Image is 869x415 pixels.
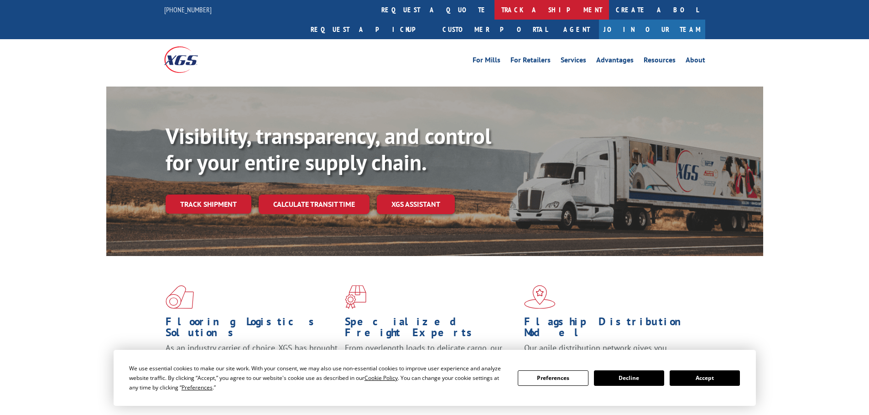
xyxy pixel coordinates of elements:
button: Accept [670,370,740,386]
b: Visibility, transparency, and control for your entire supply chain. [166,122,491,176]
h1: Flooring Logistics Solutions [166,316,338,343]
button: Decline [594,370,664,386]
a: About [686,56,705,67]
a: For Retailers [510,56,551,67]
a: Customer Portal [436,20,554,39]
h1: Flagship Distribution Model [524,316,697,343]
a: Resources [644,56,676,67]
span: As an industry carrier of choice, XGS has brought innovation and dedication to flooring logistics... [166,343,338,375]
span: Cookie Policy [364,374,398,382]
a: Request a pickup [304,20,436,39]
a: For Mills [473,56,500,67]
img: xgs-icon-total-supply-chain-intelligence-red [166,285,194,309]
img: xgs-icon-flagship-distribution-model-red [524,285,556,309]
a: XGS ASSISTANT [377,195,455,214]
div: We use essential cookies to make our site work. With your consent, we may also use non-essential ... [129,364,507,392]
a: Track shipment [166,195,251,214]
span: Preferences [182,384,213,391]
a: Agent [554,20,599,39]
a: Calculate transit time [259,195,369,214]
a: Advantages [596,56,634,67]
span: Our agile distribution network gives you nationwide inventory management on demand. [524,343,692,364]
div: Cookie Consent Prompt [114,350,756,406]
a: [PHONE_NUMBER] [164,5,212,14]
button: Preferences [518,370,588,386]
a: Services [561,56,586,67]
img: xgs-icon-focused-on-flooring-red [345,285,366,309]
p: From overlength loads to delicate cargo, our experienced staff knows the best way to move your fr... [345,343,517,383]
h1: Specialized Freight Experts [345,316,517,343]
a: Join Our Team [599,20,705,39]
